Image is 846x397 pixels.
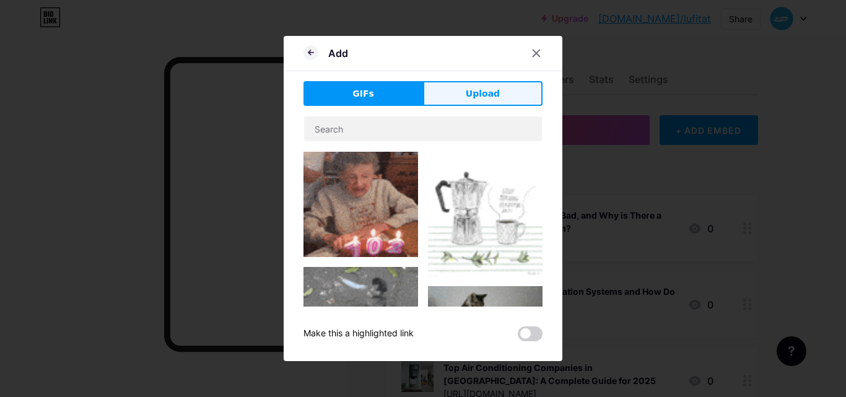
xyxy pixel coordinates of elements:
button: GIFs [303,81,423,106]
div: Make this a highlighted link [303,326,414,341]
button: Upload [423,81,543,106]
img: Gihpy [428,286,543,373]
img: Gihpy [303,152,418,257]
div: Add [328,46,348,61]
span: GIFs [352,87,374,100]
input: Search [304,116,542,141]
img: Gihpy [303,267,418,342]
span: Upload [466,87,500,100]
img: Gihpy [428,152,543,276]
